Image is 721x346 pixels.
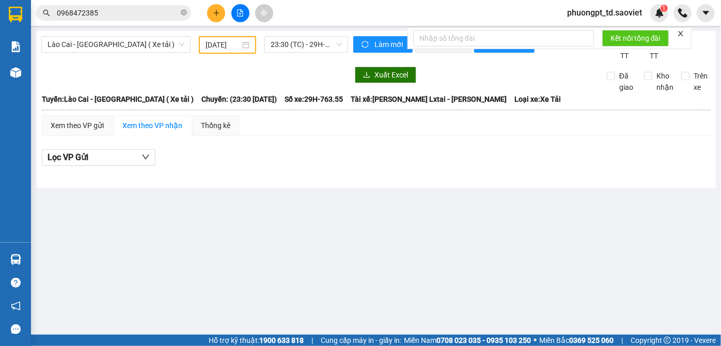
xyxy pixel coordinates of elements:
[353,36,413,53] button: syncLàm mới
[355,67,416,83] button: downloadXuất Excel
[255,4,273,22] button: aim
[413,30,594,46] input: Nhập số tổng đài
[181,8,187,18] span: close-circle
[142,153,150,161] span: down
[11,324,21,334] span: message
[237,9,244,17] span: file-add
[201,120,230,131] div: Thống kê
[271,37,342,52] span: 23:30 (TC) - 29H-763.55
[259,336,304,344] strong: 1900 633 818
[374,69,408,81] span: Xuất Excel
[436,336,531,344] strong: 0708 023 035 - 0935 103 250
[206,39,240,51] input: 22/11/2022
[652,70,678,93] span: Kho nhận
[11,301,21,311] span: notification
[181,9,187,15] span: close-circle
[10,67,21,78] img: warehouse-icon
[209,335,304,346] span: Hỗ trợ kỹ thuật:
[51,120,104,131] div: Xem theo VP gửi
[11,278,21,288] span: question-circle
[697,4,715,22] button: caret-down
[260,9,268,17] span: aim
[677,30,684,37] span: close
[207,4,225,22] button: plus
[321,335,401,346] span: Cung cấp máy in - giấy in:
[57,7,179,19] input: Tìm tên, số ĐT hoặc mã đơn
[661,5,668,12] sup: 1
[610,33,661,44] span: Kết nối tổng đài
[213,9,220,17] span: plus
[678,8,687,18] img: phone-icon
[351,93,507,105] span: Tài xế: [PERSON_NAME] Lxtai - [PERSON_NAME]
[534,338,537,342] span: ⚪️
[539,335,614,346] span: Miền Bắc
[602,30,669,46] button: Kết nối tổng đài
[514,93,561,105] span: Loại xe: Xe Tải
[664,337,671,344] span: copyright
[569,336,614,344] strong: 0369 525 060
[48,151,88,164] span: Lọc VP Gửi
[559,6,650,19] span: phuongpt_td.saoviet
[43,9,50,17] span: search
[374,39,404,50] span: Làm mới
[701,8,711,18] span: caret-down
[10,41,21,52] img: solution-icon
[662,5,666,12] span: 1
[655,8,664,18] img: icon-new-feature
[615,70,637,93] span: Đã giao
[9,7,22,22] img: logo-vxr
[285,93,343,105] span: Số xe: 29H-763.55
[122,120,182,131] div: Xem theo VP nhận
[311,335,313,346] span: |
[201,93,277,105] span: Chuyến: (23:30 [DATE])
[10,254,21,265] img: warehouse-icon
[42,95,194,103] b: Tuyến: Lào Cai - [GEOGRAPHIC_DATA] ( Xe tải )
[231,4,249,22] button: file-add
[689,70,712,93] span: Trên xe
[48,37,184,52] span: Lào Cai - Hà Nội ( Xe tải )
[362,41,370,49] span: sync
[621,335,623,346] span: |
[363,71,370,80] span: download
[404,335,531,346] span: Miền Nam
[42,149,155,166] button: Lọc VP Gửi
